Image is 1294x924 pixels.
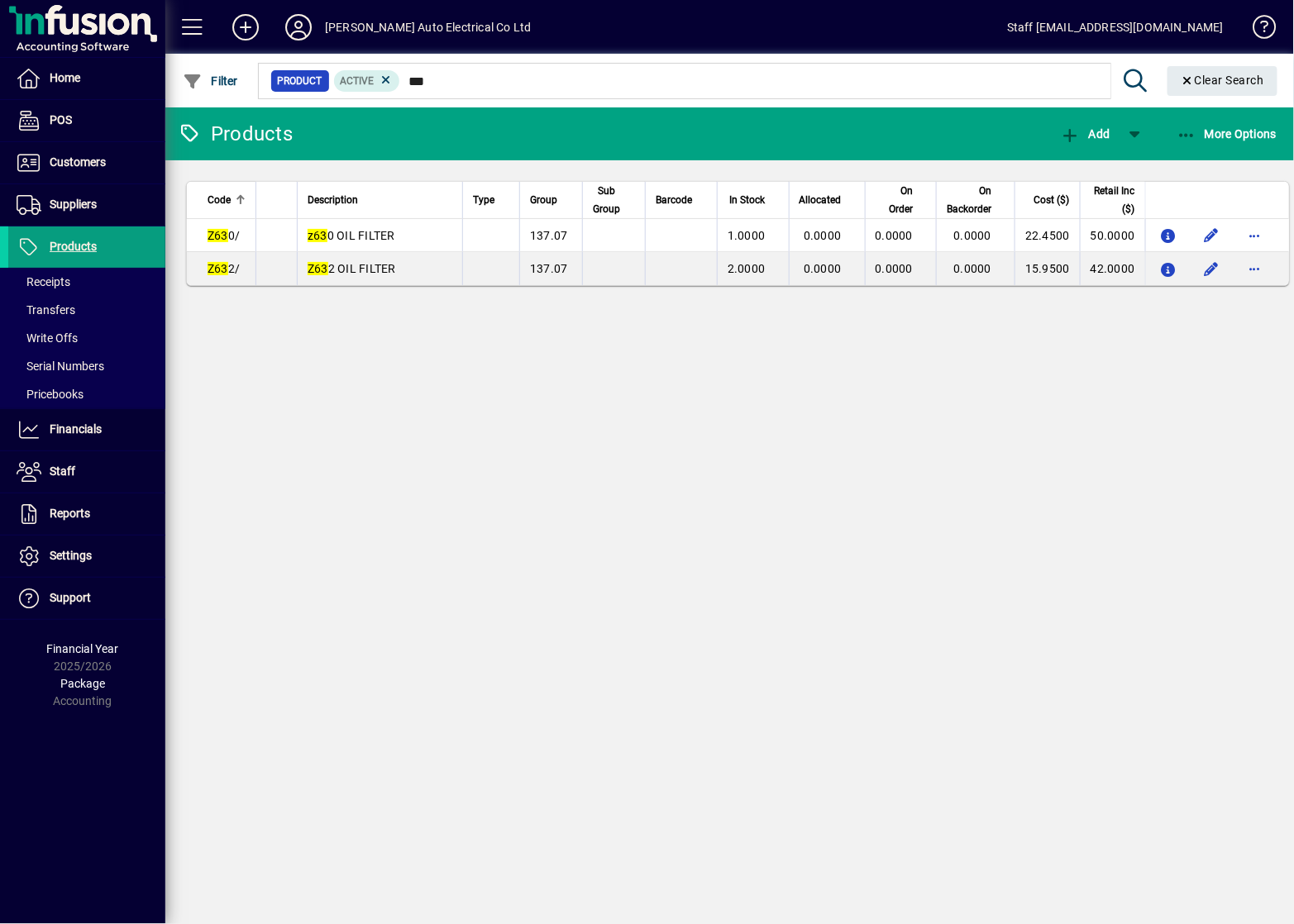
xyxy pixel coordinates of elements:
span: Group [530,191,557,209]
a: Staff [8,451,165,493]
a: Serial Numbers [8,352,165,380]
span: Type [473,191,494,209]
a: Home [8,58,165,99]
a: Customers [8,142,165,183]
span: Suppliers [50,198,97,211]
span: 0/ [208,229,240,242]
div: Group [530,191,572,209]
div: On Backorder [947,182,1006,218]
span: Barcode [656,191,692,209]
span: Cost ($) [1034,191,1070,209]
button: Clear [1167,66,1278,96]
a: Write Offs [8,324,165,352]
button: Edit [1199,255,1225,282]
span: 0.0000 [954,229,992,242]
div: Products [178,121,293,147]
div: Description [308,191,452,209]
span: 0.0000 [804,229,842,242]
span: 0.0000 [954,262,992,275]
button: More options [1242,222,1268,249]
span: Allocated [800,191,842,209]
a: Receipts [8,268,165,296]
em: Z63 [308,262,328,275]
span: Package [60,677,105,690]
span: In Stock [730,191,766,209]
td: 22.4500 [1015,219,1080,252]
span: Description [308,191,358,209]
div: In Stock [728,191,781,209]
div: Code [208,191,246,209]
span: 2 OIL FILTER [308,262,396,275]
span: Home [50,71,80,84]
a: Support [8,578,165,619]
span: Transfers [17,303,75,317]
a: Reports [8,493,165,535]
span: 2.0000 [728,262,766,275]
a: Pricebooks [8,380,165,408]
a: POS [8,100,165,141]
div: Allocated [800,191,857,209]
span: Support [50,591,91,604]
span: On Order [876,182,914,218]
td: 50.0000 [1080,219,1145,252]
span: 0.0000 [876,262,914,275]
div: On Order [876,182,929,218]
span: Sub Group [593,182,620,218]
span: Active [341,75,375,87]
em: Z63 [208,262,228,275]
div: [PERSON_NAME] Auto Electrical Co Ltd [325,14,531,40]
span: 2/ [208,262,240,275]
span: Filter [183,74,238,88]
span: 0 OIL FILTER [308,229,395,242]
td: 15.9500 [1015,252,1080,285]
span: Product [278,73,322,89]
a: Financials [8,409,165,450]
button: More Options [1172,119,1282,149]
span: Clear Search [1181,74,1265,87]
span: Serial Numbers [17,360,104,373]
span: Financials [50,422,102,436]
span: Code [208,191,231,209]
span: Staff [50,464,75,478]
a: Settings [8,536,165,577]
span: Customers [50,155,106,169]
span: Settings [50,549,92,562]
span: 0.0000 [804,262,842,275]
button: Add [1056,119,1114,149]
button: Edit [1199,222,1225,249]
td: 42.0000 [1080,252,1145,285]
span: Write Offs [17,331,78,345]
button: Filter [179,66,242,96]
div: Barcode [656,191,707,209]
span: 1.0000 [728,229,766,242]
span: POS [50,113,72,126]
mat-chip: Activation Status: Active [334,70,400,92]
a: Transfers [8,296,165,324]
div: Type [473,191,509,209]
span: Pricebooks [17,388,84,401]
span: Retail Inc ($) [1091,182,1135,218]
em: Z63 [208,229,228,242]
em: z63 [308,229,327,242]
span: More Options [1177,127,1277,141]
span: Products [50,240,97,253]
a: Knowledge Base [1240,3,1273,57]
div: Staff [EMAIL_ADDRESS][DOMAIN_NAME] [1007,14,1224,40]
div: Sub Group [593,182,635,218]
span: Add [1060,127,1110,141]
button: More options [1242,255,1268,282]
a: Suppliers [8,184,165,226]
button: Profile [272,12,325,42]
button: Add [219,12,272,42]
span: Financial Year [47,642,119,655]
span: 0.0000 [876,229,914,242]
span: 137.07 [530,262,568,275]
span: 137.07 [530,229,568,242]
span: Receipts [17,275,70,288]
span: On Backorder [947,182,991,218]
span: Reports [50,507,90,520]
